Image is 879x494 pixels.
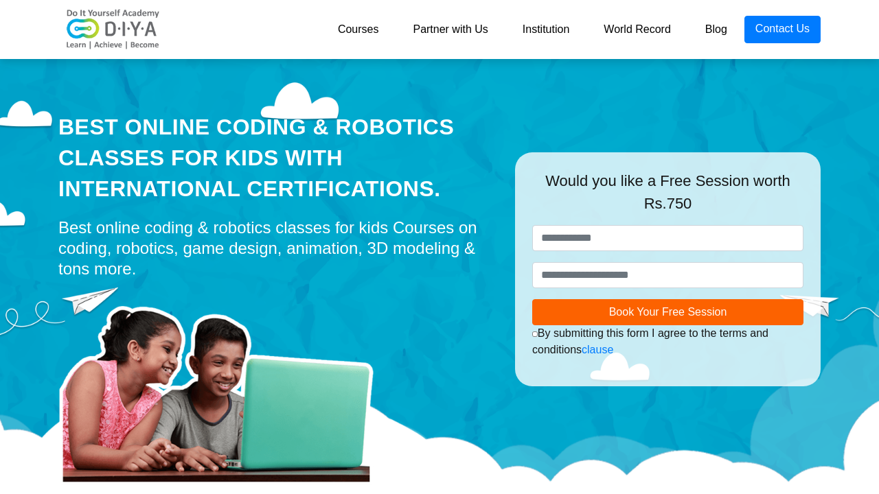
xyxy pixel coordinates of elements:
[58,112,494,204] div: Best Online Coding & Robotics Classes for kids with International Certifications.
[532,169,803,225] div: Would you like a Free Session worth Rs.750
[744,16,821,43] a: Contact Us
[532,325,803,358] div: By submitting this form I agree to the terms and conditions
[586,16,688,43] a: World Record
[505,16,586,43] a: Institution
[58,286,388,485] img: home-prod.png
[58,217,494,279] div: Best online coding & robotics classes for kids Courses on coding, robotics, game design, animatio...
[688,16,744,43] a: Blog
[532,299,803,325] button: Book Your Free Session
[609,306,727,318] span: Book Your Free Session
[396,16,505,43] a: Partner with Us
[58,9,168,50] img: logo-v2.png
[321,16,396,43] a: Courses
[582,344,613,355] a: clause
